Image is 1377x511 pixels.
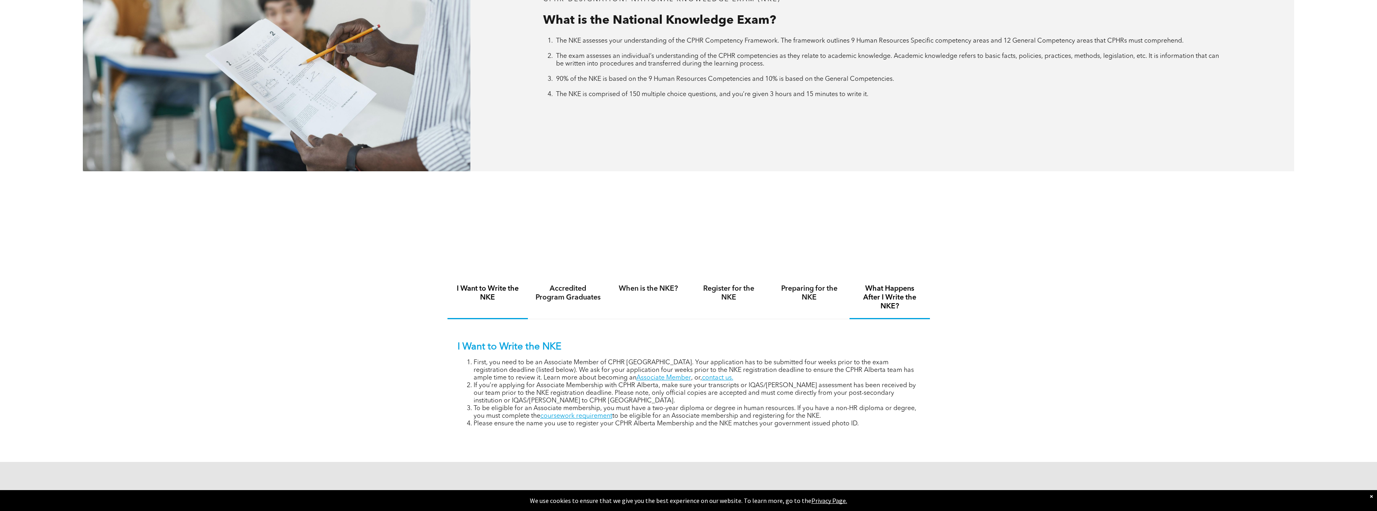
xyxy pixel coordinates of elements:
span: The NKE assesses your understanding of the CPHR Competency Framework. The framework outlines 9 Hu... [556,38,1184,44]
a: contact us. [702,375,733,381]
div: Dismiss notification [1370,492,1373,500]
a: Privacy Page. [811,497,847,505]
h4: Preparing for the NKE [776,284,842,302]
p: I Want to Write the NKE [458,341,920,353]
li: Please ensure the name you use to register your CPHR Alberta Membership and the NKE matches your ... [474,420,920,428]
li: To be eligible for an Associate membership, you must have a two-year diploma or degree in human r... [474,405,920,420]
li: If you’re applying for Associate Membership with CPHR Alberta, make sure your transcripts or IQAS... [474,382,920,405]
h4: Register for the NKE [696,284,762,302]
li: First, you need to be an Associate Member of CPHR [GEOGRAPHIC_DATA]. Your application has to be s... [474,359,920,382]
h4: What Happens After I Write the NKE? [857,284,923,311]
span: 90% of the NKE is based on the 9 Human Resources Competencies and 10% is based on the General Com... [556,76,894,82]
span: The exam assesses an individual’s understanding of the CPHR competencies as they relate to academ... [556,53,1219,67]
h4: I Want to Write the NKE [455,284,521,302]
a: coursework requirement [540,413,612,419]
span: What is the National Knowledge Exam? [543,14,776,27]
span: The NKE is comprised of 150 multiple choice questions, and you’re given 3 hours and 15 minutes to... [556,91,868,98]
h4: When is the NKE? [616,284,681,293]
a: Associate Member [636,375,691,381]
h4: Accredited Program Graduates [535,284,601,302]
